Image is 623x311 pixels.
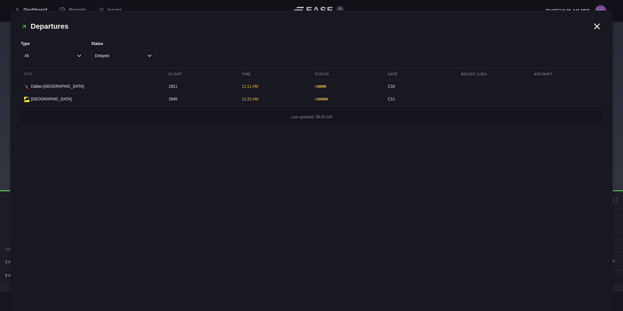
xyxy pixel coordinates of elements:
[239,68,310,80] div: Time
[388,84,395,89] span: C10
[21,111,602,123] div: Last updated: 08:35 AM
[242,97,258,101] span: 11:23 AM
[21,21,592,32] h2: Departures
[166,80,237,93] div: 1911
[21,41,86,47] label: Type
[384,68,456,80] div: Gate
[31,83,84,89] span: Dallas-[GEOGRAPHIC_DATA]
[458,68,529,80] div: Weight (lbs)
[311,68,383,80] div: Status
[31,96,72,102] span: [GEOGRAPHIC_DATA]
[315,97,380,102] div: + 180 MIN
[21,68,164,80] div: City
[166,93,237,105] div: 2645
[315,84,380,89] div: + 28 MIN
[388,97,395,101] span: C11
[166,68,237,80] div: Flight
[242,84,258,89] span: 11:11 AM
[531,68,602,80] div: Aircraft
[91,41,156,47] label: Status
